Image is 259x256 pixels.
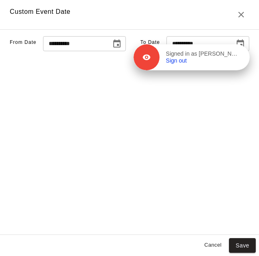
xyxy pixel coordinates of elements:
p: Signed in as [PERSON_NAME] [166,50,240,58]
span: From Date [10,39,37,45]
button: Cancel [200,239,226,252]
a: Sign out [166,57,187,65]
button: Close [233,7,249,23]
span: To Date [140,39,160,45]
button: Save [229,238,256,253]
button: Choose date, selected date is Aug 26, 2025 [109,36,125,52]
button: Choose date, selected date is Sep 18, 2025 [232,36,248,52]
